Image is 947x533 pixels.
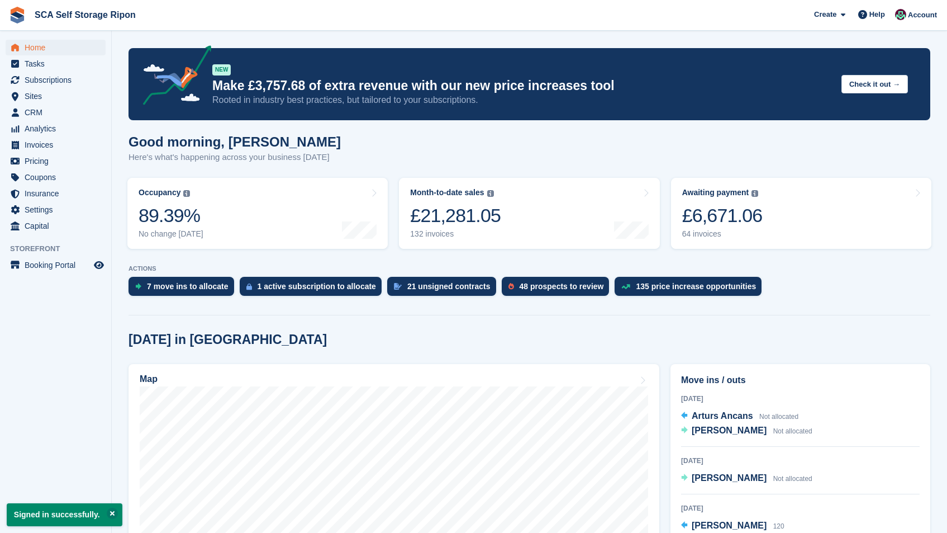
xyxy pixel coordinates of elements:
[681,394,920,404] div: [DATE]
[6,72,106,88] a: menu
[410,188,484,197] div: Month-to-date sales
[147,282,229,291] div: 7 move ins to allocate
[25,218,92,234] span: Capital
[681,456,920,466] div: [DATE]
[682,188,749,197] div: Awaiting payment
[759,413,798,421] span: Not allocated
[621,284,630,289] img: price_increase_opportunities-93ffe204e8149a01c8c9dc8f82e8f89637d9d84a8eef4429ea346261dce0b2c0.svg
[6,137,106,153] a: menu
[139,229,203,239] div: No change [DATE]
[682,204,763,227] div: £6,671.06
[129,134,341,149] h1: Good morning, [PERSON_NAME]
[636,282,756,291] div: 135 price increase opportunities
[520,282,604,291] div: 48 prospects to review
[908,10,937,21] span: Account
[25,137,92,153] span: Invoices
[240,277,387,301] a: 1 active subscription to allocate
[681,374,920,387] h2: Move ins / outs
[25,72,92,88] span: Subscriptions
[25,88,92,104] span: Sites
[212,94,832,106] p: Rooted in industry best practices, but tailored to your subscriptions.
[129,265,930,272] p: ACTIONS
[6,218,106,234] a: menu
[6,105,106,120] a: menu
[6,121,106,136] a: menu
[25,40,92,55] span: Home
[10,243,111,254] span: Storefront
[7,503,122,526] p: Signed in successfully.
[129,332,327,347] h2: [DATE] in [GEOGRAPHIC_DATA]
[139,188,180,197] div: Occupancy
[25,56,92,72] span: Tasks
[9,7,26,23] img: stora-icon-8386f47178a22dfd0bd8f6a31ec36ba5ce8667c1dd55bd0f319d3a0aa187defe.svg
[129,151,341,164] p: Here's what's happening across your business [DATE]
[25,202,92,218] span: Settings
[692,521,767,530] span: [PERSON_NAME]
[692,426,767,435] span: [PERSON_NAME]
[681,409,798,424] a: Arturs Ancans Not allocated
[6,88,106,104] a: menu
[6,153,106,169] a: menu
[407,282,491,291] div: 21 unsigned contracts
[140,374,158,384] h2: Map
[25,169,92,185] span: Coupons
[6,169,106,185] a: menu
[773,475,812,483] span: Not allocated
[258,282,376,291] div: 1 active subscription to allocate
[615,277,767,301] a: 135 price increase opportunities
[394,283,402,290] img: contract_signature_icon-13c848040528278c33f63329250d36e43548de30e8caae1d1a13099fd9432cc5.svg
[681,503,920,513] div: [DATE]
[6,202,106,218] a: menu
[773,522,784,530] span: 120
[135,283,141,290] img: move_ins_to_allocate_icon-fdf77a2bb77ea45bf5b3d319d69a93e2d87916cf1d5bf7949dd705db3b84f3ca.svg
[895,9,906,20] img: Sam Chapman
[6,56,106,72] a: menu
[410,204,501,227] div: £21,281.05
[387,277,502,301] a: 21 unsigned contracts
[410,229,501,239] div: 132 invoices
[212,64,231,76] div: NEW
[25,153,92,169] span: Pricing
[127,178,388,249] a: Occupancy 89.39% No change [DATE]
[751,190,758,197] img: icon-info-grey-7440780725fd019a000dd9b08b2336e03edf1995a4989e88bcd33f0948082b44.svg
[25,105,92,120] span: CRM
[773,427,812,435] span: Not allocated
[508,283,514,290] img: prospect-51fa495bee0391a8d652442698ab0144808aea92771e9ea1ae160a38d050c398.svg
[6,40,106,55] a: menu
[692,473,767,483] span: [PERSON_NAME]
[92,258,106,272] a: Preview store
[692,411,753,421] span: Arturs Ancans
[30,6,140,24] a: SCA Self Storage Ripon
[682,229,763,239] div: 64 invoices
[183,190,190,197] img: icon-info-grey-7440780725fd019a000dd9b08b2336e03edf1995a4989e88bcd33f0948082b44.svg
[129,277,240,301] a: 7 move ins to allocate
[671,178,931,249] a: Awaiting payment £6,671.06 64 invoices
[869,9,885,20] span: Help
[212,78,832,94] p: Make £3,757.68 of extra revenue with our new price increases tool
[399,178,659,249] a: Month-to-date sales £21,281.05 132 invoices
[134,45,212,109] img: price-adjustments-announcement-icon-8257ccfd72463d97f412b2fc003d46551f7dbcb40ab6d574587a9cd5c0d94...
[25,186,92,201] span: Insurance
[6,257,106,273] a: menu
[502,277,615,301] a: 48 prospects to review
[814,9,836,20] span: Create
[246,283,252,290] img: active_subscription_to_allocate_icon-d502201f5373d7db506a760aba3b589e785aa758c864c3986d89f69b8ff3...
[25,121,92,136] span: Analytics
[139,204,203,227] div: 89.39%
[6,186,106,201] a: menu
[841,75,908,93] button: Check it out →
[681,424,812,438] a: [PERSON_NAME] Not allocated
[487,190,494,197] img: icon-info-grey-7440780725fd019a000dd9b08b2336e03edf1995a4989e88bcd33f0948082b44.svg
[25,257,92,273] span: Booking Portal
[681,471,812,486] a: [PERSON_NAME] Not allocated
